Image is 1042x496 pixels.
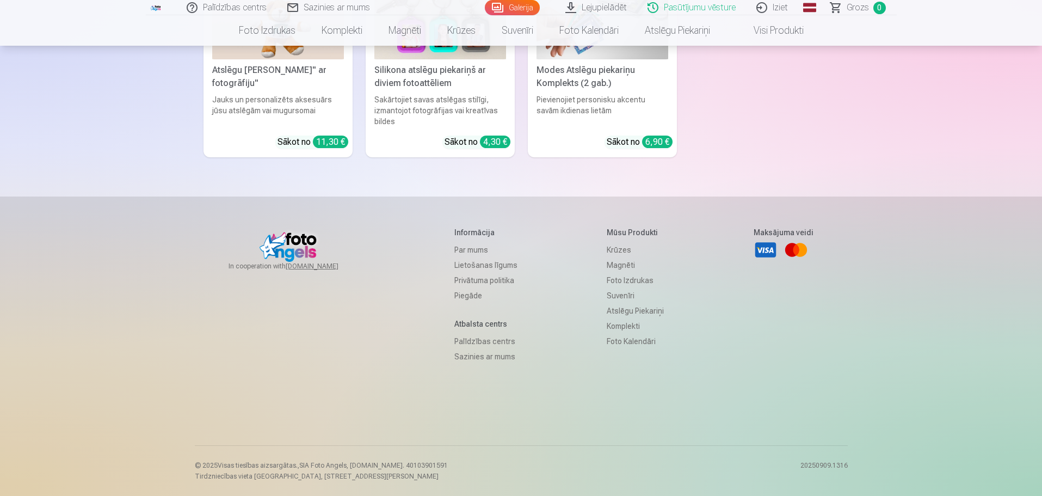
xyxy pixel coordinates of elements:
[642,136,673,148] div: 6,90 €
[754,227,813,238] h5: Maksājuma veidi
[532,64,673,90] div: Modes Atslēgu piekariņu Komplekts (2 gab.)
[229,262,365,271] span: In cooperation with
[454,334,517,349] a: Palīdzības centrs
[723,15,817,46] a: Visi produkti
[800,461,848,481] p: 20250909.1316
[370,64,510,90] div: Silikona atslēgu piekariņš ar diviem fotoattēliem
[370,94,510,127] div: Sakārtojiet savas atslēgas stilīgi, izmantojot fotogrāfijas vai kreatīvas bildes
[607,136,673,149] div: Sākot no
[607,258,664,273] a: Magnēti
[607,273,664,288] a: Foto izdrukas
[278,136,348,149] div: Sākot no
[313,136,348,148] div: 11,30 €
[454,349,517,364] a: Sazinies ar mums
[150,4,162,11] img: /fa1
[286,262,365,271] a: [DOMAIN_NAME]
[454,258,517,273] a: Lietošanas līgums
[489,15,546,46] a: Suvenīri
[607,242,664,258] a: Krūzes
[873,2,886,14] span: 0
[454,319,517,329] h5: Atbalsta centrs
[546,15,632,46] a: Foto kalendāri
[847,1,869,14] span: Grozs
[754,238,778,262] a: Visa
[454,273,517,288] a: Privātuma politika
[480,136,510,148] div: 4,30 €
[454,242,517,258] a: Par mums
[532,94,673,127] div: Pievienojiet personisku akcentu savām ikdienas lietām
[607,334,664,349] a: Foto kalendāri
[299,462,448,469] span: SIA Foto Angels, [DOMAIN_NAME]. 40103901591
[607,319,664,334] a: Komplekti
[445,136,510,149] div: Sākot no
[607,288,664,303] a: Suvenīri
[208,94,348,127] div: Jauks un personalizēts aksesuārs jūsu atslēgām vai mugursomai
[607,227,664,238] h5: Mūsu produkti
[454,227,517,238] h5: Informācija
[607,303,664,319] a: Atslēgu piekariņi
[226,15,309,46] a: Foto izdrukas
[309,15,375,46] a: Komplekti
[375,15,434,46] a: Magnēti
[208,64,348,90] div: Atslēgu [PERSON_NAME]" ar fotogrāfiju"
[195,472,448,481] p: Tirdzniecības vieta [GEOGRAPHIC_DATA], [STREET_ADDRESS][PERSON_NAME]
[454,288,517,303] a: Piegāde
[195,461,448,470] p: © 2025 Visas tiesības aizsargātas. ,
[632,15,723,46] a: Atslēgu piekariņi
[784,238,808,262] a: Mastercard
[434,15,489,46] a: Krūzes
